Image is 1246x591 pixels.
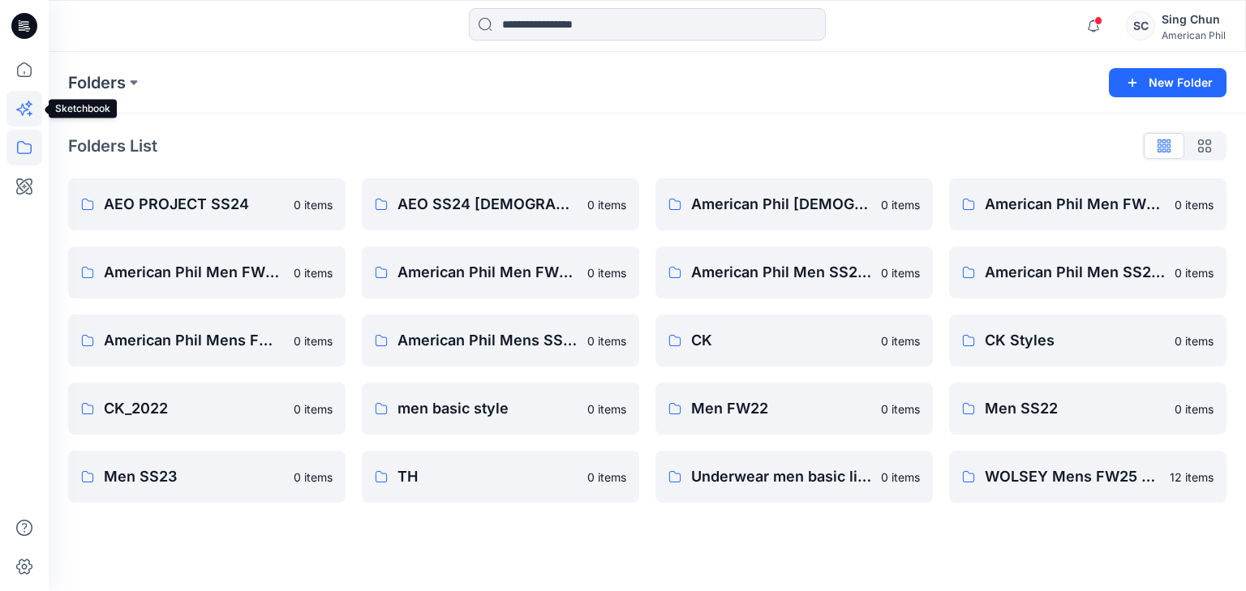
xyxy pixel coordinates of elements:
a: American Phil [DEMOGRAPHIC_DATA] SS25 collection0 items [655,178,933,230]
p: 0 items [587,400,626,418]
a: American Phil Mens SS26 collection0 items [362,315,639,366]
p: 0 items [294,400,333,418]
p: 0 items [1175,332,1214,349]
p: American Phil Mens SS26 collection [397,329,578,352]
p: American Phil Men FW24 collection [397,261,578,284]
p: 12 items [1170,469,1214,486]
a: American Phil Mens FW26 collection0 items [68,315,346,366]
p: Underwear men basic library [691,465,871,488]
p: 0 items [1175,400,1214,418]
p: American Phil Men SS24 collection [691,261,871,284]
p: 0 items [881,469,920,486]
a: American Phil Men SS27 collection0 items [949,246,1227,298]
a: Underwear men basic library0 items [655,451,933,503]
p: TH [397,465,578,488]
a: Folders [68,71,126,94]
p: 0 items [881,264,920,281]
p: Men FW22 [691,397,871,420]
a: American Phil Men SS24 collection0 items [655,246,933,298]
p: WOLSEY Mens FW25 Collections [985,465,1160,488]
a: Men FW220 items [655,383,933,435]
p: AEO PROJECT SS24 [104,193,284,216]
a: CK_20220 items [68,383,346,435]
a: WOLSEY Mens FW25 Collections12 items [949,451,1227,503]
p: 0 items [294,332,333,349]
p: 0 items [1175,196,1214,213]
p: CK [691,329,871,352]
p: American Phil Men FW23 collection(internal) [104,261,284,284]
p: 0 items [587,332,626,349]
p: 0 items [587,196,626,213]
p: Men SS23 [104,465,284,488]
p: American Phil Men FW23 collection [985,193,1165,216]
a: American Phil Men FW24 collection0 items [362,246,639,298]
a: Men SS230 items [68,451,346,503]
p: American Phil Mens FW26 collection [104,329,284,352]
p: American Phil Men SS27 collection [985,261,1165,284]
p: AEO SS24 [DEMOGRAPHIC_DATA] [397,193,578,216]
p: 0 items [294,196,333,213]
p: Folders List [68,134,157,158]
p: 0 items [881,400,920,418]
div: Sing Chun [1162,10,1226,29]
p: American Phil [DEMOGRAPHIC_DATA] SS25 collection [691,193,871,216]
a: American Phil Men FW23 collection(internal)0 items [68,246,346,298]
p: CK_2022 [104,397,284,420]
a: American Phil Men FW23 collection0 items [949,178,1227,230]
p: 0 items [881,332,920,349]
a: men basic style0 items [362,383,639,435]
div: American Phil [1162,29,1226,41]
p: 0 items [881,196,920,213]
a: CK Styles0 items [949,315,1227,366]
p: Men SS22 [985,397,1165,420]
a: AEO SS24 [DEMOGRAPHIC_DATA]0 items [362,178,639,230]
p: 0 items [294,469,333,486]
a: AEO PROJECT SS240 items [68,178,346,230]
p: men basic style [397,397,578,420]
div: SC [1126,11,1155,41]
a: CK0 items [655,315,933,366]
p: 0 items [1175,264,1214,281]
a: TH0 items [362,451,639,503]
button: New Folder [1109,68,1227,97]
p: 0 items [587,469,626,486]
p: 0 items [294,264,333,281]
p: 0 items [587,264,626,281]
a: Men SS220 items [949,383,1227,435]
p: CK Styles [985,329,1165,352]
